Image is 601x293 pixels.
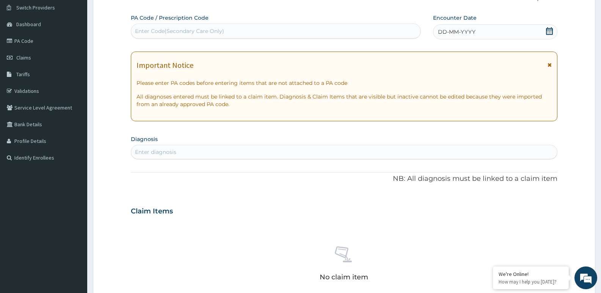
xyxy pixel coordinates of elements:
[16,4,55,11] span: Switch Providers
[433,14,477,22] label: Encounter Date
[137,61,193,69] h1: Important Notice
[16,21,41,28] span: Dashboard
[438,28,475,36] span: DD-MM-YYYY
[137,93,552,108] p: All diagnoses entered must be linked to a claim item. Diagnosis & Claim Items that are visible bu...
[131,174,557,184] p: NB: All diagnosis must be linked to a claim item
[16,71,30,78] span: Tariffs
[320,273,368,281] p: No claim item
[124,4,143,22] div: Minimize live chat window
[135,148,176,156] div: Enter diagnosis
[135,27,224,35] div: Enter Code(Secondary Care Only)
[14,38,31,57] img: d_794563401_company_1708531726252_794563401
[131,14,209,22] label: PA Code / Prescription Code
[16,54,31,61] span: Claims
[39,42,127,52] div: Chat with us now
[137,79,552,87] p: Please enter PA codes before entering items that are not attached to a PA code
[499,271,563,277] div: We're Online!
[4,207,144,233] textarea: Type your message and hit 'Enter'
[131,207,173,216] h3: Claim Items
[499,279,563,285] p: How may I help you today?
[44,96,105,172] span: We're online!
[131,135,158,143] label: Diagnosis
